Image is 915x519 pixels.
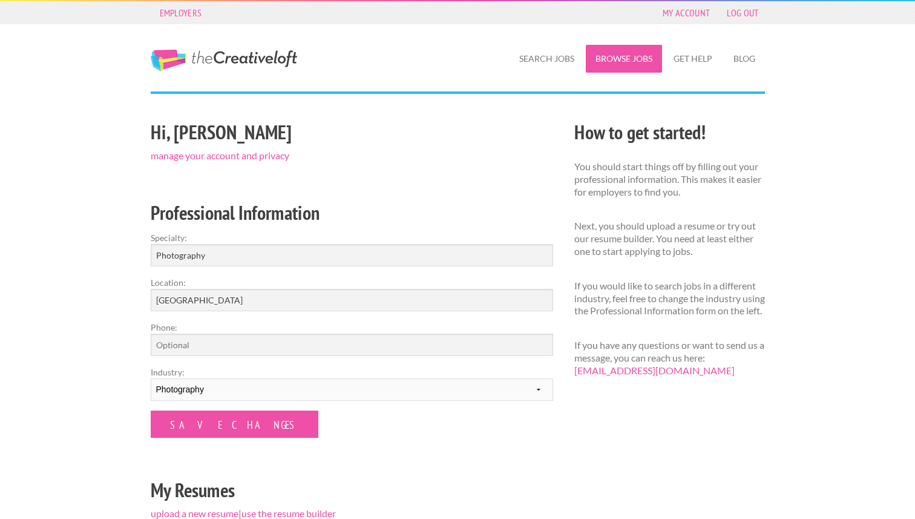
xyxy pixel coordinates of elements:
a: Employers [154,4,208,21]
input: Optional [151,334,553,356]
a: upload a new resume [151,507,238,519]
a: Get Help [664,45,722,73]
a: Search Jobs [510,45,584,73]
input: e.g. New York, NY [151,289,553,311]
p: If you would like to search jobs in a different industry, feel free to change the industry using ... [574,280,765,317]
a: My Account [657,4,716,21]
h2: My Resumes [151,477,553,504]
label: Phone: [151,321,553,334]
a: [EMAIL_ADDRESS][DOMAIN_NAME] [574,365,735,376]
a: Log Out [721,4,764,21]
label: Industry: [151,366,553,379]
h2: How to get started! [574,119,765,146]
a: manage your account and privacy [151,150,289,161]
h2: Professional Information [151,199,553,226]
a: Blog [724,45,765,73]
input: Save Changes [151,411,318,438]
h2: Hi, [PERSON_NAME] [151,119,553,146]
a: Browse Jobs [586,45,662,73]
label: Location: [151,276,553,289]
p: Next, you should upload a resume or try out our resume builder. You need at least either one to s... [574,220,765,257]
a: use the resume builder [241,507,336,519]
p: You should start things off by filling out your professional information. This makes it easier fo... [574,160,765,198]
a: The Creative Loft [151,50,297,71]
p: If you have any questions or want to send us a message, you can reach us here: [574,339,765,377]
label: Specialty: [151,231,553,244]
